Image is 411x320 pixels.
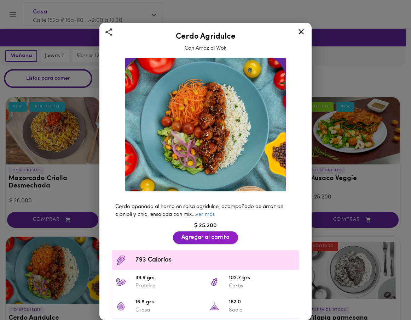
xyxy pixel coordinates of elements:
[135,282,202,290] p: Proteína
[135,256,295,265] span: 793 Calorías
[229,282,295,290] p: Carbs
[116,277,126,287] img: 39.9 grs Proteína
[173,231,238,244] button: Agregar al carrito
[125,58,286,191] img: Cerdo Agridulce
[135,307,202,314] p: Grasa
[185,46,226,51] span: Con Arroz al Wok
[135,274,202,282] span: 39.9 grs
[229,274,295,282] span: 102.7 grs
[196,212,215,217] a: ver más
[370,279,404,313] iframe: Messagebird Livechat Widget
[116,301,126,311] img: 16.8 grs Grasa
[229,298,295,307] span: 162.0
[108,222,303,230] div: $ 25.200
[229,307,295,314] p: Sodio
[209,301,220,311] img: 162.0 Sodio
[116,255,126,266] img: Contenido calórico
[181,234,230,241] span: Agregar al carrito
[115,204,283,217] span: Cerdo apanado al horno en salsa agridulce, acompañado de arroz de ajonjolí y chía, ensalada con m...
[108,33,303,41] h2: Cerdo Agridulce
[209,277,220,287] img: 102.7 grs Carbs
[135,298,202,307] span: 16.8 grs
